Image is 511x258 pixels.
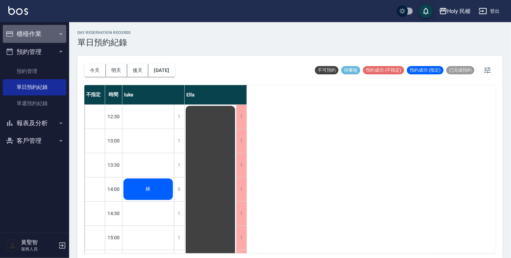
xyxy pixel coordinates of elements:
[148,64,175,77] button: [DATE]
[185,85,247,104] div: Ella
[105,129,122,153] div: 13:00
[3,43,66,61] button: 預約管理
[3,63,66,79] a: 預約管理
[236,226,247,250] div: 1
[436,4,474,18] button: Holy 民權
[236,105,247,129] div: 1
[236,129,247,153] div: 1
[21,239,56,246] h5: 黃聖智
[3,25,66,43] button: 櫃檯作業
[145,186,152,192] span: 林
[174,177,184,201] div: 0
[77,38,131,47] h3: 單日預約紀錄
[3,79,66,95] a: 單日預約紀錄
[84,64,106,77] button: 今天
[419,4,433,18] button: save
[446,67,474,73] span: 已完成預約
[105,225,122,250] div: 15:00
[106,64,127,77] button: 明天
[174,226,184,250] div: 1
[236,202,247,225] div: 1
[105,177,122,201] div: 14:00
[6,239,19,252] img: Person
[84,85,105,104] div: 不指定
[122,85,185,104] div: luke
[447,7,471,16] div: Holy 民權
[407,67,444,73] span: 預約成功 (指定)
[363,67,404,73] span: 預約成功 (不指定)
[105,85,122,104] div: 時間
[315,67,338,73] span: 不可預約
[3,114,66,132] button: 報表及分析
[127,64,149,77] button: 後天
[105,201,122,225] div: 14:30
[174,129,184,153] div: 1
[77,30,131,35] h2: day Reservation records
[476,5,503,18] button: 登出
[236,177,247,201] div: 1
[341,67,360,73] span: 待審核
[174,202,184,225] div: 1
[236,153,247,177] div: 1
[105,153,122,177] div: 13:30
[21,246,56,252] p: 服務人員
[174,105,184,129] div: 1
[105,104,122,129] div: 12:30
[8,6,28,15] img: Logo
[3,95,66,111] a: 單週預約紀錄
[3,132,66,150] button: 客戶管理
[174,153,184,177] div: 1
